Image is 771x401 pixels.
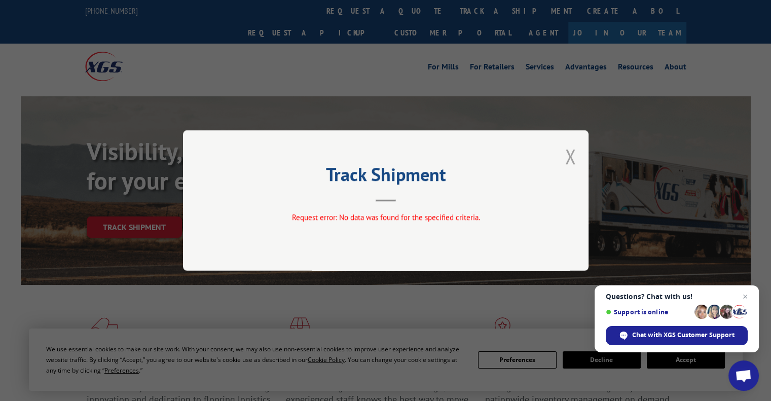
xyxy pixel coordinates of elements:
[739,290,751,303] span: Close chat
[632,331,735,340] span: Chat with XGS Customer Support
[234,167,538,187] h2: Track Shipment
[606,326,748,345] div: Chat with XGS Customer Support
[606,308,691,316] span: Support is online
[291,212,480,222] span: Request error: No data was found for the specified criteria.
[606,293,748,301] span: Questions? Chat with us!
[728,360,759,391] div: Open chat
[565,143,576,170] button: Close modal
